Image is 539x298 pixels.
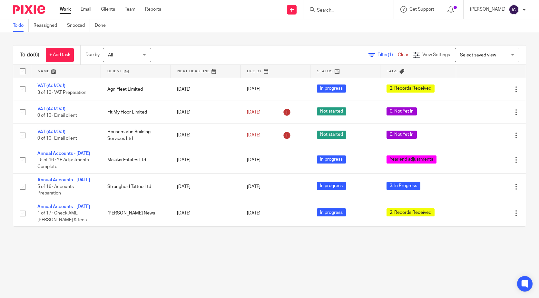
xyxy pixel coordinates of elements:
span: 2. Records Received [387,208,435,216]
td: Agn Fleet Limited [101,78,171,101]
span: Not started [317,131,346,139]
img: Pixie [13,5,45,14]
a: + Add task [46,48,74,62]
a: To do [13,19,29,32]
input: Search [316,8,374,14]
a: VAT (A/J/O/J) [37,84,65,88]
span: Not started [317,107,346,115]
span: [DATE] [247,87,260,92]
span: Get Support [409,7,434,12]
span: In progress [317,182,346,190]
span: 1 of 17 · Check AML, [PERSON_NAME] & fees [37,211,87,222]
span: In progress [317,208,346,216]
span: View Settings [422,53,450,57]
span: 15 of 16 · YE Adjustments Complete [37,158,89,169]
td: [DATE] [171,101,240,124]
td: [DATE] [171,174,240,200]
span: All [108,53,113,57]
a: Clients [101,6,115,13]
a: Annual Accounts - [DATE] [37,178,90,182]
span: 0. Not Yet In [387,107,417,115]
span: In progress [317,155,346,164]
span: 3 of 10 · VAT Preparation [37,90,86,95]
span: 0 of 10 · Email client [37,113,77,118]
span: [DATE] [247,184,260,189]
span: 0. Not Yet In [387,131,417,139]
a: Clear [398,53,408,57]
span: 3. In Progress [387,182,420,190]
span: 5 of 16 · Accounts Preparation [37,184,74,196]
td: [PERSON_NAME] News [101,200,171,226]
span: 0 of 10 · Email client [37,136,77,141]
span: Year end adjustments [387,155,436,164]
p: Due by [85,52,100,58]
a: VAT (A/J/O/J) [37,107,65,111]
td: [DATE] [171,78,240,101]
h1: To do [20,52,39,58]
a: Snoozed [67,19,90,32]
span: Select saved view [460,53,496,57]
span: [DATE] [247,110,260,114]
span: [DATE] [247,133,260,137]
a: Reports [145,6,161,13]
span: Tags [387,69,398,73]
a: Reassigned [34,19,62,32]
span: [DATE] [247,158,260,162]
td: [DATE] [171,200,240,226]
a: Email [81,6,91,13]
td: [DATE] [171,147,240,173]
a: Annual Accounts - [DATE] [37,204,90,209]
img: svg%3E [509,5,519,15]
a: Work [60,6,71,13]
a: Annual Accounts - [DATE] [37,151,90,156]
span: 2. Records Received [387,84,435,93]
span: [DATE] [247,211,260,215]
span: (1) [388,53,393,57]
p: [PERSON_NAME] [470,6,505,13]
a: Team [125,6,135,13]
td: Malakai Estates Ltd [101,147,171,173]
a: Done [95,19,111,32]
span: In progress [317,84,346,93]
span: (6) [33,52,39,57]
td: Fit My Floor Limited [101,101,171,124]
a: VAT (A/J/O/J) [37,130,65,134]
td: Stronghold Tattoo Ltd [101,174,171,200]
td: Housemartin Building Services Ltd [101,124,171,147]
td: [DATE] [171,124,240,147]
span: Filter [377,53,398,57]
